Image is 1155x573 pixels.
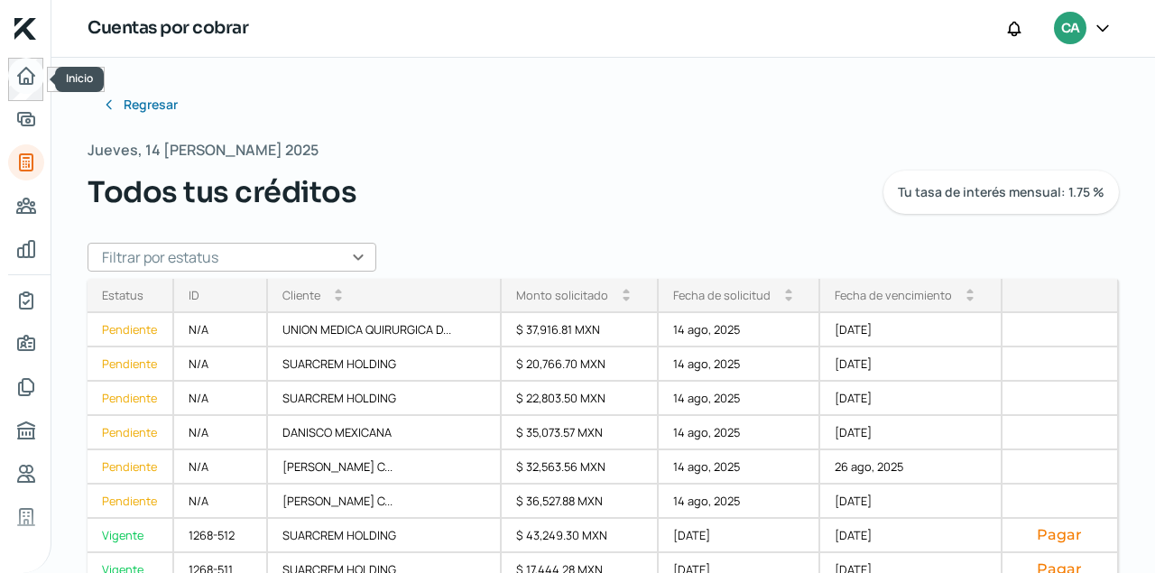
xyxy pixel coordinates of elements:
[268,347,503,382] div: SUARCREM HOLDING
[335,295,342,302] i: arrow_drop_down
[659,519,821,553] div: [DATE]
[88,171,356,214] span: Todos tus créditos
[502,382,659,416] div: $ 22,803.50 MXN
[8,144,44,180] a: Cuentas por cobrar
[502,519,659,553] div: $ 43,249.30 MXN
[8,456,44,492] a: Referencias
[88,137,319,163] span: Jueves, 14 [PERSON_NAME] 2025
[673,287,771,303] div: Fecha de solicitud
[268,519,503,553] div: SUARCREM HOLDING
[174,313,268,347] div: N/A
[785,295,792,302] i: arrow_drop_down
[8,499,44,535] a: Industria
[174,485,268,519] div: N/A
[820,519,1003,553] div: [DATE]
[1017,526,1104,544] button: Pagar
[659,416,821,450] div: 14 ago, 2025
[820,347,1003,382] div: [DATE]
[124,98,178,111] span: Regresar
[659,347,821,382] div: 14 ago, 2025
[88,450,174,485] a: Pendiente
[659,382,821,416] div: 14 ago, 2025
[88,485,174,519] a: Pendiente
[8,231,44,267] a: Mis finanzas
[502,347,659,382] div: $ 20,766.70 MXN
[88,519,174,553] a: Vigente
[8,58,44,94] a: Inicio
[659,313,821,347] div: 14 ago, 2025
[8,369,44,405] a: Documentos
[102,287,143,303] div: Estatus
[898,186,1104,199] span: Tu tasa de interés mensual: 1.75 %
[88,87,192,123] button: Regresar
[88,416,174,450] a: Pendiente
[502,450,659,485] div: $ 32,563.56 MXN
[88,15,248,42] h1: Cuentas por cobrar
[820,485,1003,519] div: [DATE]
[174,347,268,382] div: N/A
[8,326,44,362] a: Información general
[623,295,630,302] i: arrow_drop_down
[659,450,821,485] div: 14 ago, 2025
[174,519,268,553] div: 1268-512
[268,485,503,519] div: [PERSON_NAME] C...
[268,382,503,416] div: SUARCREM HOLDING
[835,287,952,303] div: Fecha de vencimiento
[966,295,974,302] i: arrow_drop_down
[8,412,44,448] a: Buró de crédito
[8,101,44,137] a: Solicitar crédito
[659,485,821,519] div: 14 ago, 2025
[268,416,503,450] div: DANISCO MEXICANA
[268,313,503,347] div: UNION MEDICA QUIRURGICA D...
[282,287,320,303] div: Cliente
[189,287,199,303] div: ID
[8,188,44,224] a: Cuentas por pagar
[88,313,174,347] a: Pendiente
[502,313,659,347] div: $ 37,916.81 MXN
[88,347,174,382] a: Pendiente
[66,70,93,86] span: Inicio
[502,485,659,519] div: $ 36,527.88 MXN
[820,382,1003,416] div: [DATE]
[268,450,503,485] div: [PERSON_NAME] C...
[174,416,268,450] div: N/A
[88,382,174,416] a: Pendiente
[820,450,1003,485] div: 26 ago, 2025
[516,287,608,303] div: Monto solicitado
[174,382,268,416] div: N/A
[502,416,659,450] div: $ 35,073.57 MXN
[8,282,44,319] a: Mi contrato
[1061,18,1079,40] span: CA
[174,450,268,485] div: N/A
[820,313,1003,347] div: [DATE]
[820,416,1003,450] div: [DATE]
